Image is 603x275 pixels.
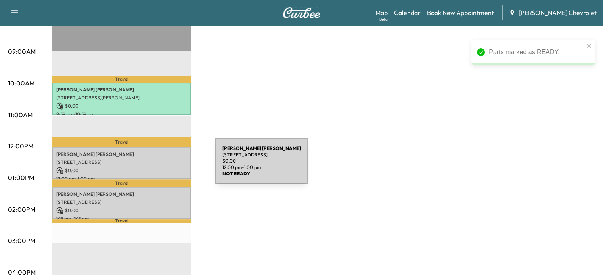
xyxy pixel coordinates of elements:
[56,207,187,214] p: $ 0.00
[52,179,191,187] p: Travel
[56,176,187,182] p: 12:00 pm - 1:00 pm
[52,219,191,223] p: Travel
[56,151,187,157] p: [PERSON_NAME] [PERSON_NAME]
[52,137,191,147] p: Travel
[56,159,187,165] p: [STREET_ADDRESS]
[375,8,388,17] a: MapBeta
[8,236,35,245] p: 03:00PM
[52,76,191,83] p: Travel
[586,43,592,49] button: close
[56,199,187,205] p: [STREET_ADDRESS]
[56,95,187,101] p: [STREET_ADDRESS][PERSON_NAME]
[8,205,35,214] p: 02:00PM
[8,47,36,56] p: 09:00AM
[489,47,584,57] div: Parts marked as READY.
[427,8,494,17] a: Book New Appointment
[56,111,187,118] p: 9:59 am - 10:59 am
[56,167,187,174] p: $ 0.00
[394,8,421,17] a: Calendar
[56,102,187,110] p: $ 0.00
[8,173,34,182] p: 01:00PM
[8,78,34,88] p: 10:00AM
[379,16,388,22] div: Beta
[283,7,321,18] img: Curbee Logo
[56,216,187,222] p: 1:15 pm - 2:15 pm
[56,87,187,93] p: [PERSON_NAME] [PERSON_NAME]
[56,191,187,197] p: [PERSON_NAME] [PERSON_NAME]
[8,141,33,151] p: 12:00PM
[8,110,33,119] p: 11:00AM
